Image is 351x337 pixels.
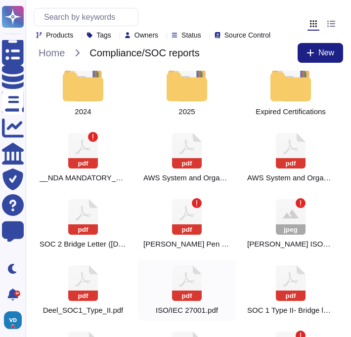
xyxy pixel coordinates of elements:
div: 9+ [14,291,20,296]
span: New [318,49,334,57]
span: AWS System and Organization Controls SOC 2 Report.pdf [247,173,334,182]
span: 2025 [178,107,195,116]
span: Owners [134,32,158,39]
span: __NDA MANDATORY___Deel_2023_SOC1TypeII_Final Report_2023 (1).pdf [40,173,127,182]
span: Deel_SOC1_Type_II.pdf [43,306,124,315]
span: Source Control [224,32,270,39]
button: user [2,309,29,331]
img: user [4,311,22,329]
span: Status [181,32,201,39]
span: AWS System and Organization Controls SOC 1 Report.pdf [143,173,230,182]
span: Products [46,32,73,39]
span: Deel - SOC Bridge Letter (July 2025).docx.pdf [40,240,127,249]
button: New [298,43,343,63]
span: Tags [96,32,111,39]
span: Compliance/SOC reports [85,45,204,60]
span: 2024 [75,107,91,116]
span: Expired Certifications [256,107,326,116]
span: Deel Attestation Letter app.deel.com.pdf [143,240,230,249]
span: SOC 1 Type II- Bridge letter Dec 2024.pdf [247,306,334,315]
span: Deel ISO45001 certificate.jpeg [247,240,334,249]
span: Home [34,45,70,60]
input: Search by keywords [39,8,138,26]
span: ISO/IEC 27001.pdf [156,306,218,315]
